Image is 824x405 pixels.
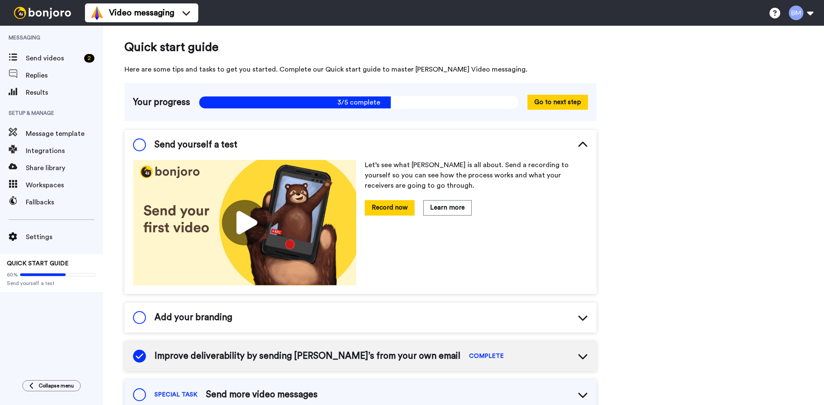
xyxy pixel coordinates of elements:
[90,6,104,20] img: vm-color.svg
[26,232,103,242] span: Settings
[109,7,174,19] span: Video messaging
[527,95,588,110] button: Go to next step
[26,129,103,139] span: Message template
[26,146,103,156] span: Integrations
[365,160,588,191] p: Let’s see what [PERSON_NAME] is all about. Send a recording to yourself so you can see how the pr...
[206,388,318,401] span: Send more video messages
[199,96,519,109] span: 3/5 complete
[423,200,472,215] button: Learn more
[7,261,69,267] span: QUICK START GUIDE
[124,64,597,75] span: Here are some tips and tasks to get you started. Complete our Quick start guide to master [PERSON...
[7,271,18,278] span: 60%
[39,382,74,389] span: Collapse menu
[154,311,232,324] span: Add your branding
[133,96,190,109] span: Your progress
[124,39,597,56] span: Quick start guide
[22,380,81,391] button: Collapse menu
[26,53,81,63] span: Send videos
[365,200,415,215] button: Record now
[154,390,197,399] span: SPECIAL TASK
[26,70,103,81] span: Replies
[154,350,460,363] span: Improve deliverability by sending [PERSON_NAME]’s from your own email
[26,163,103,173] span: Share library
[84,54,94,63] div: 2
[26,87,103,98] span: Results
[469,352,504,360] span: COMPLETE
[26,197,103,207] span: Fallbacks
[133,160,356,285] img: 178eb3909c0dc23ce44563bdb6dc2c11.jpg
[10,7,75,19] img: bj-logo-header-white.svg
[154,138,237,151] span: Send yourself a test
[26,180,103,190] span: Workspaces
[7,280,96,287] span: Send yourself a test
